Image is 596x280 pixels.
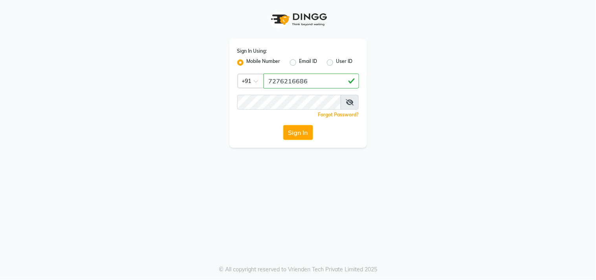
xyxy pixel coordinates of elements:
[247,58,281,67] label: Mobile Number
[283,125,313,140] button: Sign In
[336,58,353,67] label: User ID
[267,8,330,31] img: logo1.svg
[318,112,359,118] a: Forgot Password?
[237,48,267,55] label: Sign In Using:
[237,95,341,110] input: Username
[264,74,359,88] input: Username
[299,58,317,67] label: Email ID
